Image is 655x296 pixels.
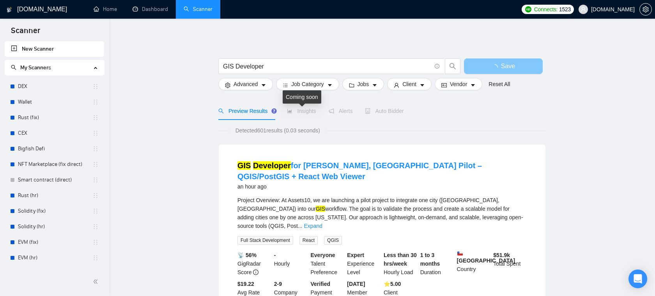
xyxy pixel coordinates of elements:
[274,281,282,287] b: 2-9
[316,206,325,212] mark: GIS
[5,188,104,203] li: Rust (hr)
[230,126,326,135] span: Detected 601 results (0.03 seconds)
[5,125,104,141] li: CEX
[92,255,99,261] span: holder
[639,6,652,12] a: setting
[581,7,586,12] span: user
[11,41,98,57] a: New Scanner
[309,251,346,277] div: Talent Preference
[18,234,92,250] a: EVM (fix)
[441,82,447,88] span: idcard
[419,251,455,277] div: Duration
[5,94,104,110] li: Wallet
[5,141,104,157] li: Bigfish Defi
[261,82,266,88] span: caret-down
[365,108,370,114] span: robot
[5,41,104,57] li: New Scanner
[253,161,291,170] mark: Developer
[298,223,303,229] span: ...
[457,251,515,264] b: [GEOGRAPHIC_DATA]
[470,82,476,88] span: caret-down
[5,203,104,219] li: Solidity (fix)
[5,25,46,41] span: Scanner
[329,108,353,114] span: Alerts
[236,251,273,277] div: GigRadar Score
[92,99,99,105] span: holder
[382,251,419,277] div: Hourly Load
[92,208,99,214] span: holder
[372,82,377,88] span: caret-down
[5,250,104,266] li: EVM (hr)
[365,108,404,114] span: Auto Bidder
[384,281,401,287] b: ⭐️ 5.00
[18,188,92,203] a: Rust (hr)
[445,63,460,70] span: search
[387,78,432,90] button: userClientcaret-down
[394,82,399,88] span: user
[133,6,168,12] a: dashboardDashboard
[20,64,51,71] span: My Scanners
[18,219,92,234] a: Solidity (hr)
[5,219,104,234] li: Solidity (hr)
[237,182,527,191] div: an hour ago
[283,90,321,104] div: Coming soon
[18,203,92,219] a: Solidity (fix)
[457,251,463,256] img: 🇨🇱
[237,252,257,258] b: 📡 56%
[5,157,104,172] li: NFT Marketplace (fix direct)
[271,107,278,115] div: Tooltip anchor
[18,79,92,94] a: DEX
[435,64,440,69] span: info-circle
[402,80,416,88] span: Client
[218,78,273,90] button: settingAdvancedcaret-down
[218,108,274,114] span: Preview Results
[92,146,99,152] span: holder
[5,266,104,281] li: TON Fix (general)
[7,4,12,16] img: logo
[327,82,333,88] span: caret-down
[237,281,254,287] b: $19.22
[492,251,528,277] div: Total Spent
[455,251,492,277] div: Country
[92,83,99,90] span: holder
[347,281,365,287] b: [DATE]
[329,108,334,114] span: notification
[218,108,224,114] span: search
[534,5,558,14] span: Connects:
[184,6,212,12] a: searchScanner
[559,5,571,14] span: 1523
[501,61,515,71] span: Save
[253,270,258,275] span: info-circle
[274,252,276,258] b: -
[287,108,292,114] span: area-chart
[234,80,258,88] span: Advanced
[489,80,510,88] a: Reset All
[324,236,342,245] span: QGIS
[358,80,369,88] span: Jobs
[5,234,104,250] li: EVM (fix)
[92,130,99,136] span: holder
[493,252,510,258] b: $ 51.9k
[18,157,92,172] a: NFT Marketplace (fix direct)
[384,252,417,267] b: Less than 30 hrs/week
[628,270,647,288] div: Open Intercom Messenger
[435,78,482,90] button: idcardVendorcaret-down
[92,224,99,230] span: holder
[93,278,101,285] span: double-left
[18,250,92,266] a: EVM (hr)
[237,161,251,170] mark: GIS
[92,177,99,183] span: holder
[237,161,482,181] a: GIS Developerfor [PERSON_NAME], [GEOGRAPHIC_DATA] Pilot – QGIS/PostGIS + React Web Viewer
[92,115,99,121] span: holder
[18,125,92,141] a: CEX
[347,252,364,258] b: Expert
[5,110,104,125] li: Rust (fix)
[287,108,316,114] span: Insights
[18,110,92,125] a: Rust (fix)
[525,6,531,12] img: upwork-logo.png
[225,82,230,88] span: setting
[18,141,92,157] a: Bigfish Defi
[94,6,117,12] a: homeHome
[237,236,293,245] span: Full Stack Development
[464,58,543,74] button: Save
